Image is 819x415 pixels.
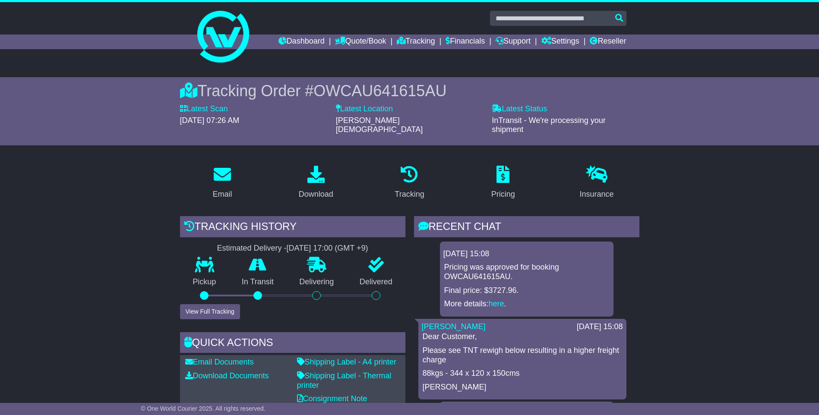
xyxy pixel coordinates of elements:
label: Latest Scan [180,104,228,114]
p: Pickup [180,277,229,287]
label: Latest Status [492,104,547,114]
div: RECENT CHAT [414,216,639,239]
button: View Full Tracking [180,304,240,319]
a: Support [496,35,531,49]
div: Pricing [491,189,515,200]
a: Quote/Book [335,35,386,49]
p: Delivering [287,277,347,287]
a: Tracking [389,163,430,203]
p: In Transit [229,277,287,287]
div: Email [212,189,232,200]
a: Download Documents [185,371,269,380]
a: Shipping Label - A4 printer [297,358,396,366]
a: Reseller [590,35,626,49]
div: Tracking history [180,216,405,239]
p: Pricing was approved for booking OWCAU641615AU. [444,263,609,281]
span: InTransit - We're processing your shipment [492,116,606,134]
div: [DATE] 17:00 (GMT +9) [287,244,368,253]
label: Latest Location [336,104,393,114]
a: Email [207,163,237,203]
p: Delivered [347,277,405,287]
a: [PERSON_NAME] [422,322,486,331]
a: Shipping Label - Thermal printer [297,371,392,390]
a: Dashboard [278,35,325,49]
p: Dear Customer, [423,332,622,342]
span: [PERSON_NAME] [DEMOGRAPHIC_DATA] [336,116,423,134]
div: [DATE] 15:08 [443,249,610,259]
a: Consignment Note [297,394,367,403]
a: Insurance [574,163,620,203]
a: Email Documents [185,358,254,366]
p: Please see TNT rewigh below resulting in a higher freight charge [423,346,622,365]
div: Download [299,189,333,200]
span: © One World Courier 2025. All rights reserved. [141,405,266,412]
a: here [489,299,504,308]
div: Tracking Order # [180,82,639,100]
a: Pricing [486,163,521,203]
p: 88kgs - 344 x 120 x 150cms [423,369,622,378]
p: More details: . [444,299,609,309]
a: Download [293,163,339,203]
div: Insurance [580,189,614,200]
div: Quick Actions [180,332,405,355]
span: [DATE] 07:26 AM [180,116,240,125]
a: Financials [446,35,485,49]
span: OWCAU641615AU [313,82,446,100]
div: [DATE] 15:08 [577,322,623,332]
div: Estimated Delivery - [180,244,405,253]
a: Settings [541,35,579,49]
div: Tracking [395,189,424,200]
p: Final price: $3727.96. [444,286,609,296]
a: Tracking [397,35,435,49]
p: [PERSON_NAME] [423,383,622,392]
